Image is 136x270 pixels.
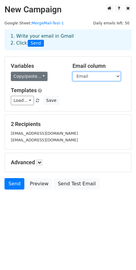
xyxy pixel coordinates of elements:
a: Preview [26,178,52,190]
h5: Variables [11,63,63,69]
span: Daily emails left: 50 [91,20,131,27]
h5: Email column [73,63,125,69]
a: Daily emails left: 50 [91,21,131,25]
iframe: Chat Widget [106,241,136,270]
a: Templates [11,87,37,93]
div: 1. Write your email in Gmail 2. Click [6,33,130,47]
h5: Advanced [11,159,125,166]
a: Copy/paste... [11,72,48,81]
a: Send [5,178,24,190]
a: MergeMail-Test-1 [32,21,64,25]
span: Send [28,40,44,47]
small: [EMAIL_ADDRESS][DOMAIN_NAME] [11,138,78,142]
a: Load... [11,96,34,105]
h5: 2 Recipients [11,121,125,127]
small: Google Sheet: [5,21,64,25]
small: [EMAIL_ADDRESS][DOMAIN_NAME] [11,131,78,136]
a: Send Test Email [54,178,100,190]
h2: New Campaign [5,5,131,15]
button: Save [43,96,59,105]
